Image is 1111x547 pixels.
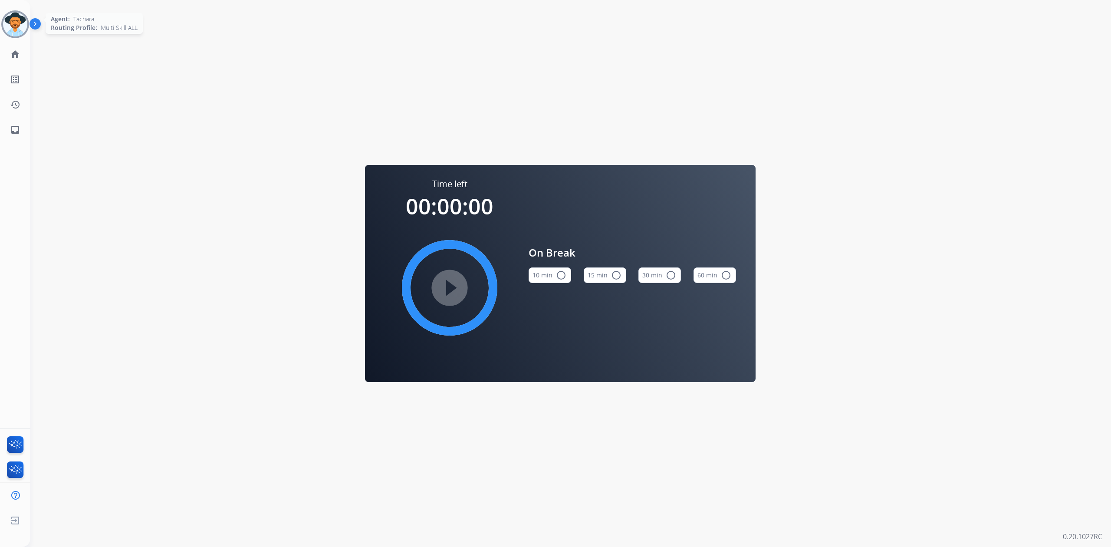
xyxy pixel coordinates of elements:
button: 30 min [638,267,681,283]
button: 60 min [694,267,736,283]
p: 0.20.1027RC [1063,531,1102,542]
button: 10 min [529,267,571,283]
mat-icon: radio_button_unchecked [611,270,621,280]
span: Multi Skill ALL [101,23,138,32]
span: Time left [432,178,467,190]
span: On Break [529,245,736,260]
mat-icon: home [10,49,20,59]
mat-icon: radio_button_unchecked [556,270,566,280]
span: 00:00:00 [406,191,493,221]
span: Routing Profile: [51,23,97,32]
button: 15 min [584,267,626,283]
mat-icon: inbox [10,125,20,135]
mat-icon: radio_button_unchecked [666,270,676,280]
img: avatar [3,12,27,36]
mat-icon: radio_button_unchecked [721,270,731,280]
span: Agent: [51,15,70,23]
mat-icon: list_alt [10,74,20,85]
mat-icon: history [10,99,20,110]
span: Tachara [73,15,94,23]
